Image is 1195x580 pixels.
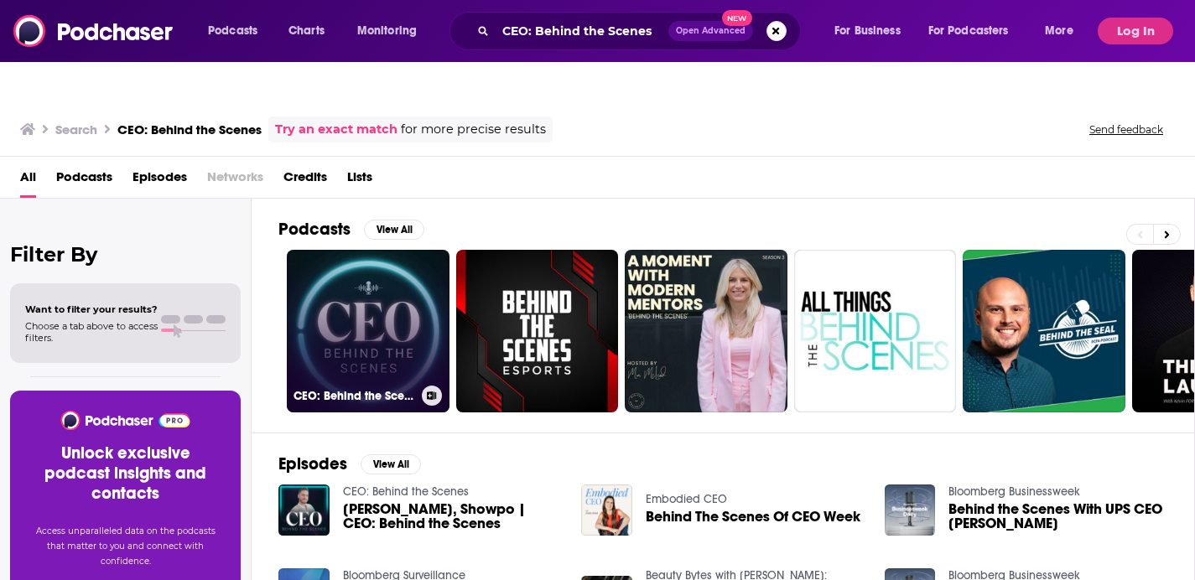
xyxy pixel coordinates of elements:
a: Behind the Scenes With UPS CEO David Abney [948,502,1167,531]
span: For Podcasters [928,19,1009,43]
a: Embodied CEO [646,492,727,506]
h3: CEO: Behind the Scenes [294,389,415,403]
a: Charts [278,18,335,44]
img: Behind The Scenes Of CEO Week [581,484,632,536]
p: Access unparalleled data on the podcasts that matter to you and connect with confidence. [30,524,221,569]
a: CEO: Behind the Scenes [343,484,469,499]
a: Try an exact match [275,120,397,139]
button: Open AdvancedNew [668,21,753,41]
span: Monitoring [357,19,417,43]
span: Networks [207,163,263,198]
button: open menu [196,18,279,44]
a: All [20,163,36,198]
button: open menu [1033,18,1094,44]
span: Open Advanced [676,27,746,35]
button: Send feedback [1084,122,1168,137]
a: PodcastsView All [278,219,424,240]
span: Want to filter your results? [25,303,158,315]
button: open menu [823,18,922,44]
h2: Episodes [278,453,347,474]
a: Episodes [132,163,187,198]
img: Jane Lu, Showpo | CEO: Behind the Scenes [278,484,330,536]
span: Podcasts [208,19,257,43]
span: More [1045,19,1073,43]
a: Podcasts [56,163,112,198]
button: View All [364,220,424,240]
input: Search podcasts, credits, & more... [496,18,668,44]
button: Log In [1098,18,1173,44]
span: Behind the Scenes With UPS CEO [PERSON_NAME] [948,502,1167,531]
a: Bloomberg Businessweek [948,484,1080,499]
span: Charts [288,19,325,43]
h3: Unlock exclusive podcast insights and contacts [30,443,221,504]
span: New [722,10,752,26]
span: For Business [834,19,901,43]
a: Lists [347,163,372,198]
span: [PERSON_NAME], Showpo | CEO: Behind the Scenes [343,502,562,531]
div: Search podcasts, credits, & more... [465,12,817,50]
img: Podchaser - Follow, Share and Rate Podcasts [60,411,191,430]
a: EpisodesView All [278,453,421,474]
button: open menu [346,18,439,44]
a: Behind The Scenes Of CEO Week [646,510,860,524]
a: Credits [283,163,327,198]
h3: Search [55,122,97,137]
h2: Filter By [10,242,241,267]
span: for more precise results [401,120,546,139]
h3: CEO: Behind the Scenes [117,122,262,137]
button: open menu [917,18,1033,44]
button: View All [361,454,421,474]
a: CEO: Behind the Scenes [287,250,449,412]
span: Choose a tab above to access filters. [25,320,158,344]
h2: Podcasts [278,219,351,240]
img: Podchaser - Follow, Share and Rate Podcasts [13,15,174,47]
img: Behind the Scenes With UPS CEO David Abney [885,484,936,536]
a: Jane Lu, Showpo | CEO: Behind the Scenes [343,502,562,531]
